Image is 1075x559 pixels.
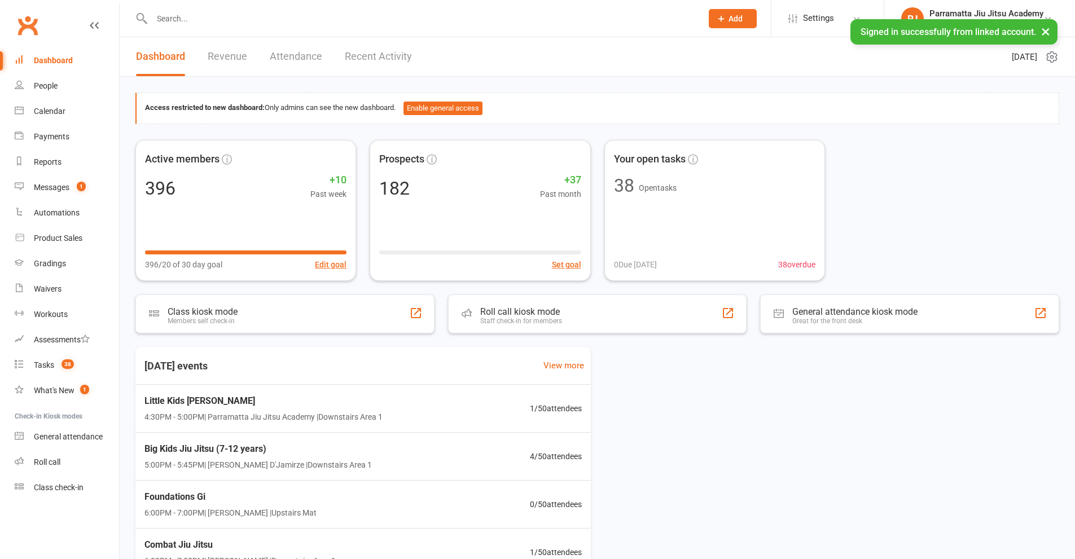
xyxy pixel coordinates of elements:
a: Workouts [15,302,119,327]
a: Gradings [15,251,119,276]
div: Automations [34,208,80,217]
span: Active members [145,151,220,168]
a: Attendance [270,37,322,76]
span: 1 [80,385,89,394]
a: Revenue [208,37,247,76]
a: Dashboard [15,48,119,73]
button: Add [709,9,757,28]
div: Workouts [34,310,68,319]
div: Payments [34,132,69,141]
div: Members self check-in [168,317,238,325]
a: Assessments [15,327,119,353]
div: Roll call kiosk mode [480,306,562,317]
div: General attendance kiosk mode [792,306,918,317]
span: Combat Jiu Jitsu [144,538,336,552]
span: 6:00PM - 7:00PM | [PERSON_NAME] | Upstairs Mat [144,507,317,519]
span: Open tasks [639,183,677,192]
h3: [DATE] events [135,356,217,376]
span: Settings [803,6,834,31]
div: Reports [34,157,62,166]
div: Staff check-in for members [480,317,562,325]
a: Automations [15,200,119,226]
span: +37 [540,172,581,188]
span: 5:00PM - 5:45PM | [PERSON_NAME] D'Jamirze | Downstairs Area 1 [144,459,372,471]
span: 0 / 50 attendees [530,498,582,510]
div: 396 [145,179,175,197]
div: Class check-in [34,483,84,492]
div: Parramatta Jiu Jitsu Academy [929,8,1043,19]
span: Prospects [379,151,424,168]
input: Search... [148,11,694,27]
div: General attendance [34,432,103,441]
span: Little Kids [PERSON_NAME] [144,394,383,408]
span: 1 / 50 attendees [530,546,582,558]
a: Calendar [15,99,119,124]
div: Class kiosk mode [168,306,238,317]
div: Parramatta Jiu Jitsu Academy [929,19,1043,29]
a: Waivers [15,276,119,302]
span: Big Kids Jiu Jitsu (7-12 years) [144,442,372,456]
a: What's New1 [15,378,119,403]
a: General attendance kiosk mode [15,424,119,450]
span: 0 Due [DATE] [614,258,657,271]
span: 1 / 50 attendees [530,402,582,415]
div: Waivers [34,284,62,293]
div: What's New [34,386,74,395]
a: Reports [15,149,119,175]
span: Signed in successfully from linked account. [861,27,1036,37]
a: People [15,73,119,99]
a: Tasks 38 [15,353,119,378]
a: Recent Activity [345,37,412,76]
div: Tasks [34,360,54,369]
span: Your open tasks [614,151,686,168]
a: Roll call [15,450,119,475]
div: Dashboard [34,56,73,65]
div: People [34,81,58,90]
div: 182 [379,179,410,197]
span: Past month [540,188,581,200]
span: 38 [62,359,74,369]
a: Payments [15,124,119,149]
div: Product Sales [34,234,82,243]
span: 38 overdue [778,258,815,271]
div: Messages [34,183,69,192]
div: Roll call [34,457,60,466]
span: Add [729,14,743,23]
div: PJ [901,7,924,30]
div: Gradings [34,259,66,268]
span: 396/20 of 30 day goal [145,258,222,271]
a: Messages 1 [15,175,119,200]
button: Edit goal [315,258,346,271]
span: 4 / 50 attendees [530,450,582,463]
div: 38 [614,177,634,195]
div: Assessments [34,335,90,344]
div: Calendar [34,107,65,116]
div: Only admins can see the new dashboard. [145,102,1050,115]
button: Set goal [552,258,581,271]
a: Class kiosk mode [15,475,119,500]
a: Dashboard [136,37,185,76]
a: Clubworx [14,11,42,39]
button: Enable general access [403,102,482,115]
strong: Access restricted to new dashboard: [145,103,265,112]
span: 4:30PM - 5:00PM | Parramatta Jiu Jitsu Academy | Downstairs Area 1 [144,411,383,423]
span: +10 [310,172,346,188]
a: View more [543,359,584,372]
span: Past week [310,188,346,200]
button: × [1035,19,1056,43]
a: Product Sales [15,226,119,251]
div: Great for the front desk [792,317,918,325]
span: 1 [77,182,86,191]
span: [DATE] [1012,50,1037,64]
span: Foundations Gi [144,490,317,504]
